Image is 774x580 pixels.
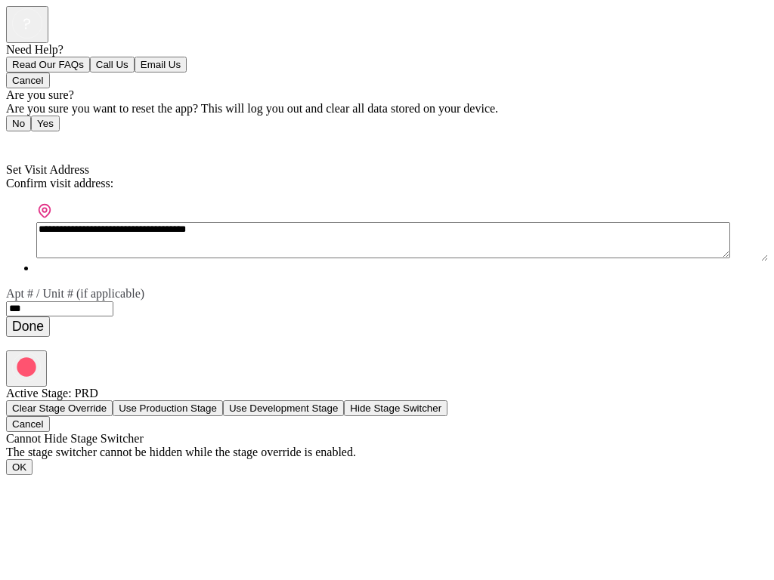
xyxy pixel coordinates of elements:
[344,400,447,416] button: Hide Stage Switcher
[6,163,89,176] span: Set Visit Address
[90,57,135,72] button: Call Us
[223,400,344,416] button: Use Development Stage
[6,136,40,149] a: Back
[6,459,33,475] button: OK
[6,387,768,400] div: Active Stage: PRD
[15,136,40,149] span: Back
[6,287,144,300] span: Apt # / Unit # (if applicable)
[6,88,768,102] div: Are you sure?
[31,116,60,131] button: Yes
[6,116,31,131] button: No
[135,57,187,72] button: Email Us
[6,416,50,432] button: Cancel
[6,57,90,72] button: Read Our FAQs
[6,43,768,57] div: Need Help?
[113,400,223,416] button: Use Production Stage
[6,102,768,116] div: Are you sure you want to reset the app? This will log you out and clear all data stored on your d...
[6,72,50,88] button: Cancel
[6,316,50,337] button: Done
[6,432,768,446] div: Cannot Hide Stage Switcher
[6,400,113,416] button: Clear Stage Override
[6,177,768,190] div: Confirm visit address:
[6,446,768,459] div: The stage switcher cannot be hidden while the stage override is enabled.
